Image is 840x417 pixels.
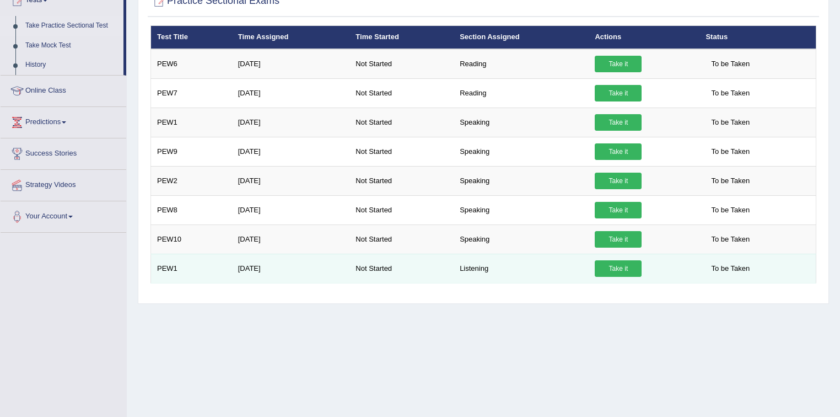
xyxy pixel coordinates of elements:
[1,76,126,103] a: Online Class
[349,224,454,254] td: Not Started
[349,49,454,79] td: Not Started
[454,166,589,195] td: Speaking
[232,254,350,283] td: [DATE]
[232,224,350,254] td: [DATE]
[151,78,232,108] td: PEW7
[151,26,232,49] th: Test Title
[20,55,123,75] a: History
[454,108,589,137] td: Speaking
[349,108,454,137] td: Not Started
[1,138,126,166] a: Success Stories
[706,173,755,189] span: To be Taken
[151,108,232,137] td: PEW1
[595,202,642,218] a: Take it
[151,166,232,195] td: PEW2
[232,195,350,224] td: [DATE]
[706,231,755,248] span: To be Taken
[706,260,755,277] span: To be Taken
[151,137,232,166] td: PEW9
[454,137,589,166] td: Speaking
[232,26,350,49] th: Time Assigned
[349,254,454,283] td: Not Started
[151,49,232,79] td: PEW6
[232,49,350,79] td: [DATE]
[706,202,755,218] span: To be Taken
[454,49,589,79] td: Reading
[454,195,589,224] td: Speaking
[20,36,123,56] a: Take Mock Test
[151,224,232,254] td: PEW10
[1,201,126,229] a: Your Account
[151,195,232,224] td: PEW8
[349,166,454,195] td: Not Started
[349,26,454,49] th: Time Started
[349,195,454,224] td: Not Started
[706,85,755,101] span: To be Taken
[595,85,642,101] a: Take it
[454,78,589,108] td: Reading
[232,137,350,166] td: [DATE]
[595,173,642,189] a: Take it
[595,56,642,72] a: Take it
[20,16,123,36] a: Take Practice Sectional Test
[706,143,755,160] span: To be Taken
[349,78,454,108] td: Not Started
[706,114,755,131] span: To be Taken
[699,26,816,49] th: Status
[1,170,126,197] a: Strategy Videos
[595,260,642,277] a: Take it
[232,166,350,195] td: [DATE]
[454,26,589,49] th: Section Assigned
[151,254,232,283] td: PEW1
[454,254,589,283] td: Listening
[454,224,589,254] td: Speaking
[589,26,699,49] th: Actions
[595,114,642,131] a: Take it
[595,143,642,160] a: Take it
[706,56,755,72] span: To be Taken
[349,137,454,166] td: Not Started
[595,231,642,248] a: Take it
[232,108,350,137] td: [DATE]
[1,107,126,135] a: Predictions
[232,78,350,108] td: [DATE]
